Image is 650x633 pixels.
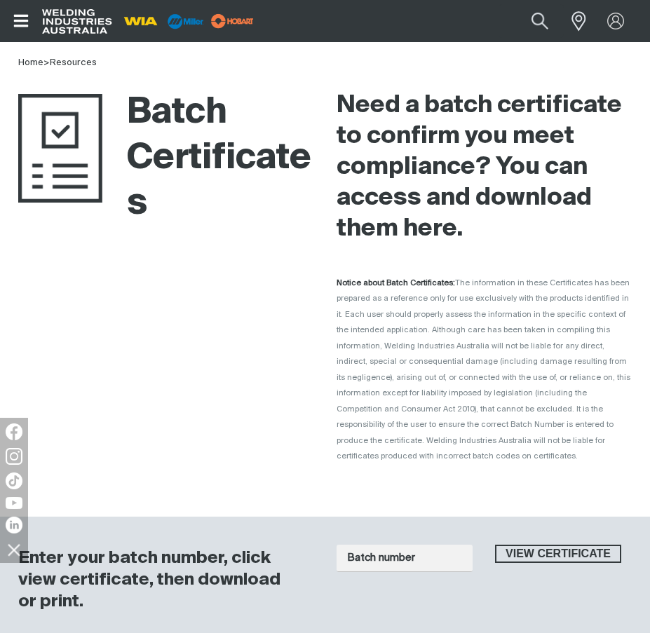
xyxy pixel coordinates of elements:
span: > [43,58,50,67]
img: Instagram [6,448,22,465]
img: Facebook [6,423,22,440]
img: hide socials [2,538,26,561]
img: LinkedIn [6,517,22,533]
button: Search products [516,4,564,37]
span: The information in these Certificates has been prepared as a reference only for use exclusively w... [337,279,630,461]
h2: Need a batch certificate to confirm you meet compliance? You can access and download them here. [337,90,632,245]
button: View certificate [495,545,621,563]
img: YouTube [6,497,22,509]
a: Resources [50,58,97,67]
h3: Enter your batch number, click view certificate, then download or print. [18,547,300,613]
h1: Batch Certificates [18,90,314,227]
input: Product name or item number... [499,4,564,37]
img: TikTok [6,472,22,489]
strong: Notice about Batch Certificates: [337,279,455,287]
a: Home [18,58,43,67]
span: View certificate [496,545,620,563]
